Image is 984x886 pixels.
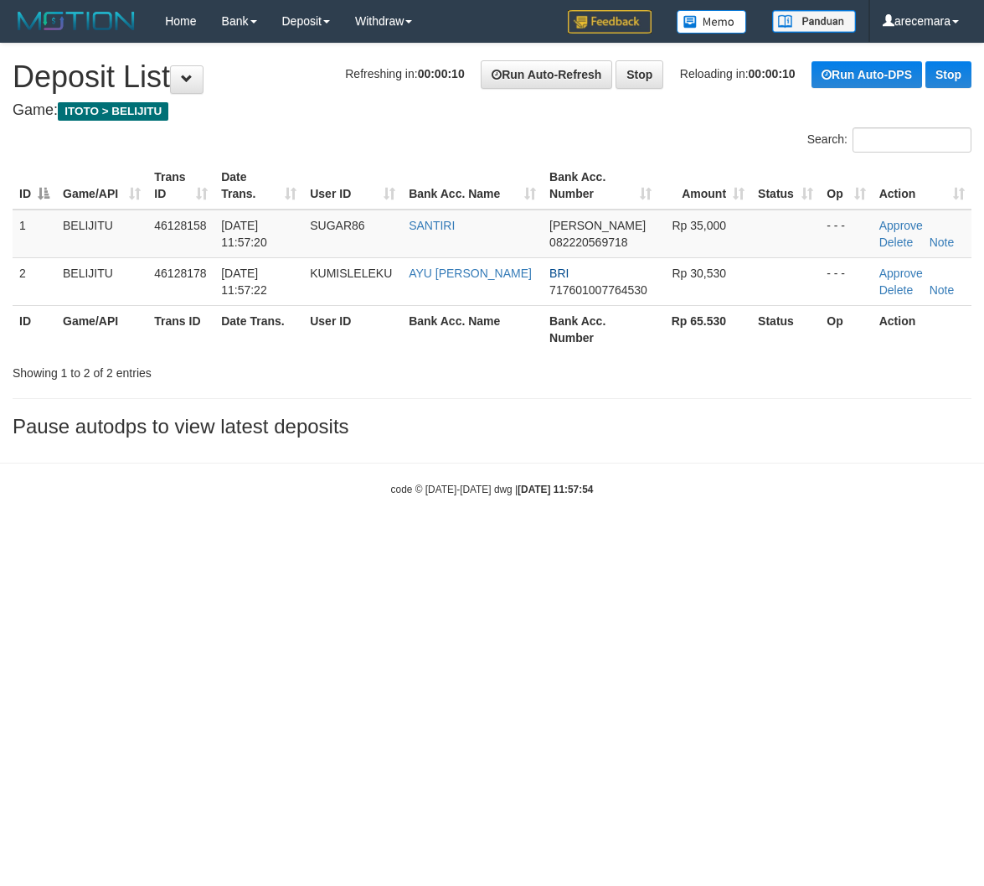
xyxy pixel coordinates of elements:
span: Rp 35,000 [672,219,726,232]
th: Trans ID [147,305,214,353]
a: AYU [PERSON_NAME] [409,267,532,280]
a: Delete [879,236,913,249]
td: 2 [13,257,56,305]
strong: [DATE] 11:57:54 [518,484,593,495]
a: SANTIRI [409,219,455,232]
td: - - - [820,210,872,258]
th: User ID: activate to sort column ascending [303,162,402,210]
a: Run Auto-DPS [811,61,922,88]
span: 46128178 [154,267,206,280]
span: [DATE] 11:57:20 [221,219,267,249]
td: - - - [820,257,872,305]
th: Rp 65.530 [658,305,751,353]
th: Action: activate to sort column ascending [873,162,971,210]
th: Date Trans. [214,305,303,353]
div: Showing 1 to 2 of 2 entries [13,358,398,381]
th: Op [820,305,872,353]
img: panduan.png [772,10,856,33]
td: BELIJITU [56,257,147,305]
th: Game/API: activate to sort column ascending [56,162,147,210]
a: Approve [879,219,923,232]
th: Bank Acc. Number: activate to sort column ascending [543,162,658,210]
span: [PERSON_NAME] [549,219,646,232]
a: Stop [925,61,971,88]
th: Trans ID: activate to sort column ascending [147,162,214,210]
td: BELIJITU [56,210,147,258]
span: KUMISLELEKU [310,267,392,280]
th: Amount: activate to sort column ascending [658,162,751,210]
span: Rp 30,530 [672,267,726,280]
th: ID: activate to sort column descending [13,162,56,210]
strong: 00:00:10 [418,67,465,80]
a: Approve [879,267,923,280]
span: Copy 717601007764530 to clipboard [549,283,647,297]
span: Refreshing in: [345,67,464,80]
span: Copy 082220569718 to clipboard [549,236,627,249]
td: 1 [13,210,56,258]
h1: Deposit List [13,60,971,94]
a: Delete [879,283,913,297]
th: Op: activate to sort column ascending [820,162,872,210]
span: [DATE] 11:57:22 [221,267,267,297]
th: Game/API [56,305,147,353]
th: Action [873,305,971,353]
a: Note [930,236,955,249]
th: Bank Acc. Name [402,305,543,353]
th: ID [13,305,56,353]
span: SUGAR86 [310,219,364,232]
img: Feedback.jpg [568,10,652,34]
h3: Pause autodps to view latest deposits [13,416,971,438]
span: BRI [549,267,569,280]
a: Stop [616,60,663,89]
input: Search: [853,127,971,153]
th: Date Trans.: activate to sort column ascending [214,162,303,210]
th: Status: activate to sort column ascending [751,162,820,210]
img: Button%20Memo.svg [677,10,747,34]
span: ITOTO > BELIJITU [58,102,168,121]
th: Status [751,305,820,353]
a: Run Auto-Refresh [481,60,612,89]
span: 46128158 [154,219,206,232]
img: MOTION_logo.png [13,8,140,34]
a: Note [930,283,955,297]
strong: 00:00:10 [749,67,796,80]
th: User ID [303,305,402,353]
th: Bank Acc. Number [543,305,658,353]
label: Search: [807,127,971,153]
th: Bank Acc. Name: activate to sort column ascending [402,162,543,210]
h4: Game: [13,102,971,119]
span: Reloading in: [680,67,796,80]
small: code © [DATE]-[DATE] dwg | [391,484,594,495]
